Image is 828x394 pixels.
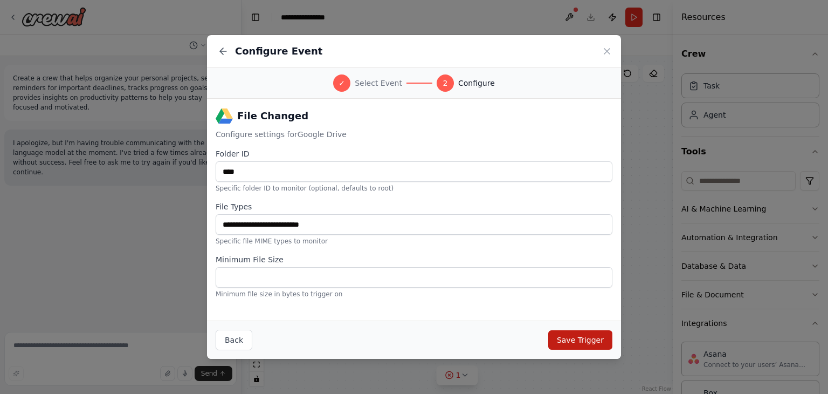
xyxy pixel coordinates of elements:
div: 2 [437,74,454,92]
p: Specific folder ID to monitor (optional, defaults to root) [216,184,612,193]
p: Specific file MIME types to monitor [216,237,612,246]
img: Google Drive [216,107,233,125]
label: File Types [216,201,612,212]
span: Select Event [355,78,402,89]
p: Configure settings for Google Drive [216,129,612,140]
button: Save Trigger [548,330,612,350]
h2: Configure Event [235,44,322,59]
p: Minimum file size in bytes to trigger on [216,290,612,298]
label: Minimum File Size [216,254,612,265]
button: Back [216,330,252,350]
label: Folder ID [216,148,612,159]
div: ✓ [333,74,350,92]
h3: File Changed [237,108,308,124]
span: Configure [458,78,495,89]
